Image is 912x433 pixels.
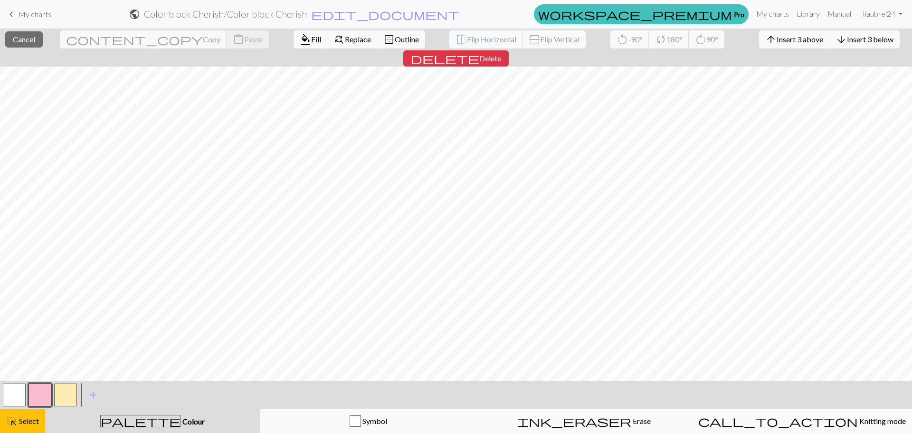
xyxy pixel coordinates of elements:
span: Replace [345,35,371,44]
span: delete [411,52,479,65]
button: Cancel [5,31,43,48]
span: Symbol [361,416,387,425]
span: Copy [203,35,220,44]
span: ink_eraser [517,414,631,428]
span: Delete [479,54,501,63]
span: flip [456,33,467,46]
span: 180° [666,35,683,44]
span: Colour [181,417,205,426]
a: Hiaubrei24 [855,4,906,23]
a: My charts [6,6,51,22]
span: keyboard_arrow_left [6,8,17,21]
button: Flip Horizontal [449,30,523,48]
span: find_replace [333,33,345,46]
span: edit_document [311,8,459,21]
span: highlight_alt [6,414,18,428]
button: Copy [60,30,227,48]
span: rotate_left [617,33,628,46]
button: Fill [294,30,328,48]
button: Colour [45,409,260,433]
a: Manual [824,4,855,23]
button: Replace [327,30,378,48]
button: Knitting mode [692,409,912,433]
span: content_copy [66,33,203,46]
span: rotate_right [695,33,706,46]
span: format_color_fill [300,33,311,46]
span: Insert 3 below [847,35,893,44]
span: Outline [395,35,419,44]
span: public [129,8,140,21]
span: -90° [628,35,643,44]
a: Library [793,4,824,23]
button: Outline [377,30,425,48]
button: Symbol [260,409,476,433]
a: My charts [752,4,793,23]
button: Erase [476,409,692,433]
button: Flip Vertical [522,30,586,48]
span: flip [528,34,541,45]
h2: Color block Cherish / Color block Cherish [144,9,307,19]
button: Insert 3 below [829,30,900,48]
span: sync [655,33,666,46]
span: Cancel [13,35,35,44]
button: 180° [649,30,689,48]
span: Insert 3 above [777,35,823,44]
span: Select [18,416,39,425]
button: Delete [403,50,509,67]
span: Erase [631,416,651,425]
button: -90° [610,30,649,48]
span: border_outer [383,33,395,46]
span: 90° [706,35,718,44]
span: Flip Horizontal [467,35,516,44]
span: add [87,388,99,402]
span: call_to_action [698,414,858,428]
span: palette [101,414,180,428]
span: workspace_premium [538,8,732,21]
button: 90° [689,30,724,48]
span: Flip Vertical [540,35,579,44]
span: arrow_downward [836,33,847,46]
a: Pro [534,4,749,24]
button: Insert 3 above [759,30,830,48]
span: arrow_upward [765,33,777,46]
span: My charts [19,10,51,19]
span: Knitting mode [858,416,906,425]
span: Fill [311,35,321,44]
